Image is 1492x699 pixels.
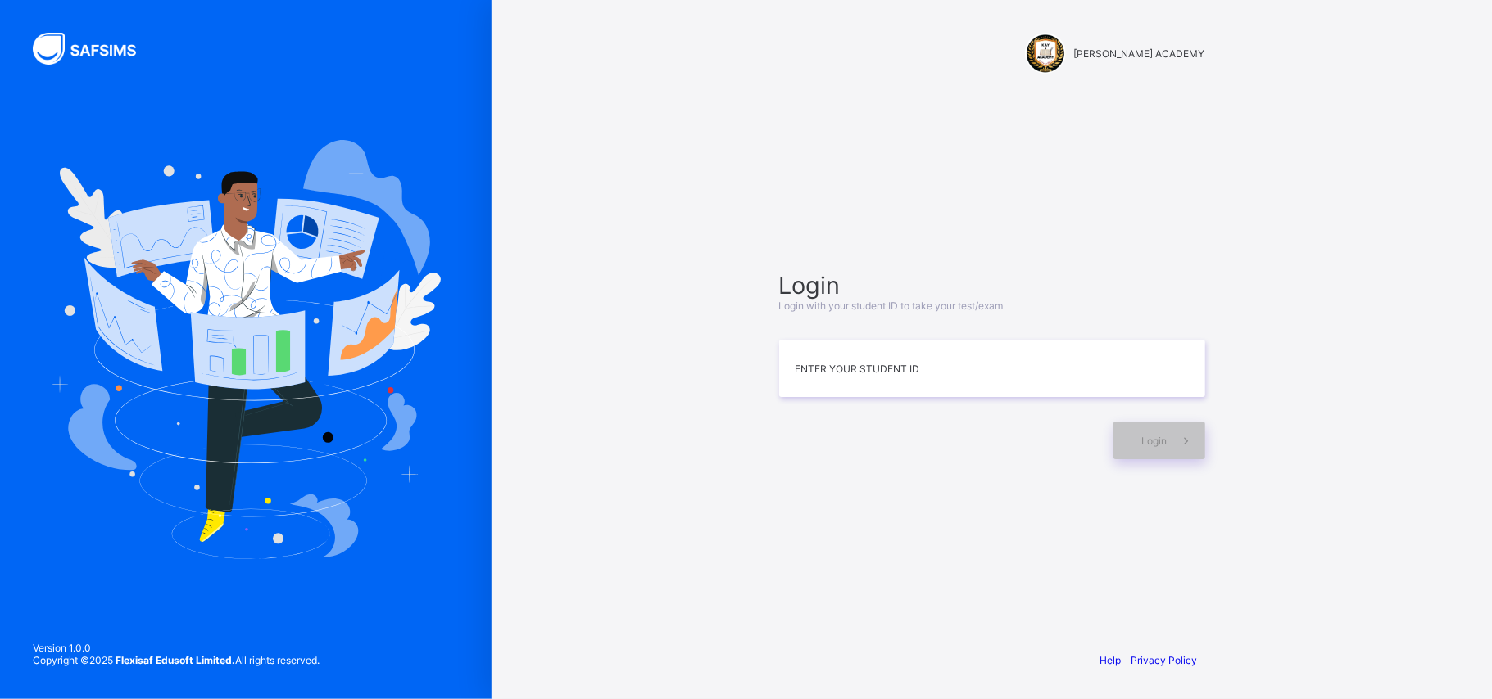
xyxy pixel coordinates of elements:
span: Login [779,271,1205,300]
span: Login [1142,435,1168,447]
span: Version 1.0.0 [33,642,320,654]
a: Help [1100,654,1122,666]
span: Login with your student ID to take your test/exam [779,300,1004,312]
img: Hero Image [51,140,441,559]
img: SAFSIMS Logo [33,33,156,65]
a: Privacy Policy [1131,654,1198,666]
span: [PERSON_NAME] ACADEMY [1074,47,1205,60]
span: Copyright © 2025 All rights reserved. [33,654,320,666]
strong: Flexisaf Edusoft Limited. [116,654,235,666]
